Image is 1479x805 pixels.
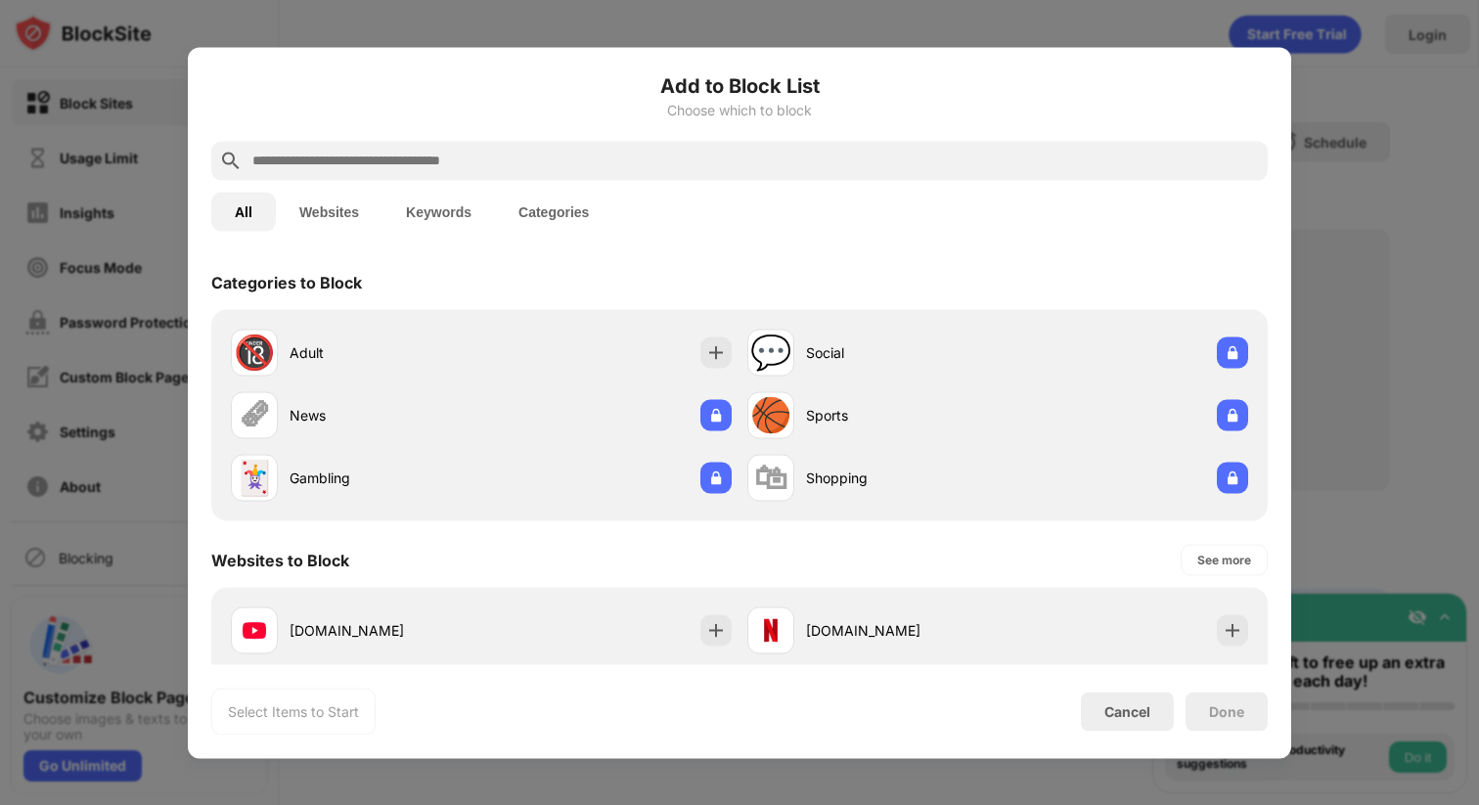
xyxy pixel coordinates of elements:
[211,102,1268,117] div: Choose which to block
[806,468,998,488] div: Shopping
[806,405,998,425] div: Sports
[290,620,481,641] div: [DOMAIN_NAME]
[1104,703,1150,720] div: Cancel
[234,458,275,498] div: 🃏
[219,149,243,172] img: search.svg
[290,468,481,488] div: Gambling
[1209,703,1244,719] div: Done
[290,342,481,363] div: Adult
[211,550,349,569] div: Websites to Block
[750,333,791,373] div: 💬
[276,192,382,231] button: Websites
[806,620,998,641] div: [DOMAIN_NAME]
[382,192,495,231] button: Keywords
[211,272,362,291] div: Categories to Block
[1197,550,1251,569] div: See more
[495,192,612,231] button: Categories
[234,333,275,373] div: 🔞
[211,192,276,231] button: All
[290,405,481,425] div: News
[228,701,359,721] div: Select Items to Start
[806,342,998,363] div: Social
[243,618,266,642] img: favicons
[211,70,1268,100] h6: Add to Block List
[754,458,787,498] div: 🛍
[238,395,271,435] div: 🗞
[759,618,783,642] img: favicons
[750,395,791,435] div: 🏀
